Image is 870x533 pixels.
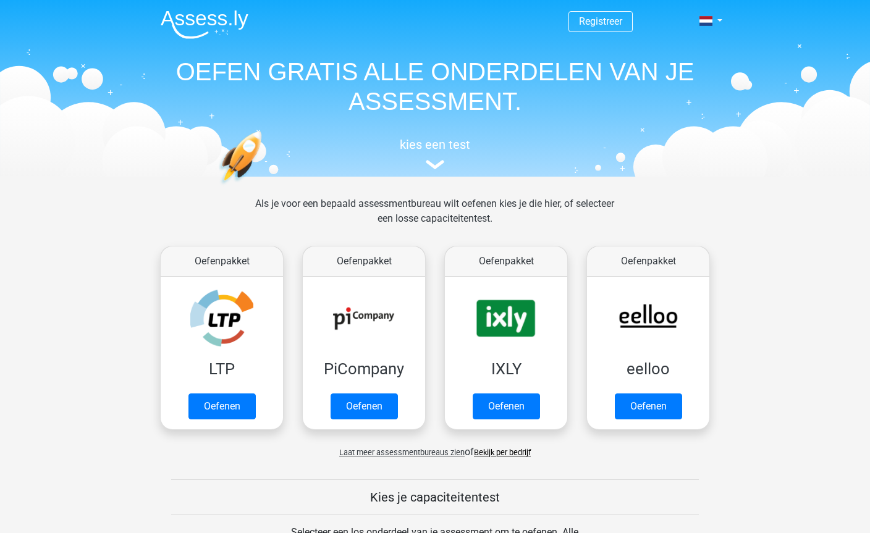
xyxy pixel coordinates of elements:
div: Als je voor een bepaald assessmentbureau wilt oefenen kies je die hier, of selecteer een losse ca... [245,196,624,241]
a: Oefenen [188,393,256,419]
div: of [151,435,719,460]
h1: OEFEN GRATIS ALLE ONDERDELEN VAN JE ASSESSMENT. [151,57,719,116]
a: Oefenen [615,393,682,419]
a: Registreer [579,15,622,27]
img: oefenen [219,131,310,243]
a: Oefenen [473,393,540,419]
a: Bekijk per bedrijf [474,448,531,457]
img: Assessly [161,10,248,39]
h5: Kies je capaciteitentest [171,490,699,505]
a: Oefenen [331,393,398,419]
a: kies een test [151,137,719,170]
span: Laat meer assessmentbureaus zien [339,448,465,457]
img: assessment [426,160,444,169]
h5: kies een test [151,137,719,152]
